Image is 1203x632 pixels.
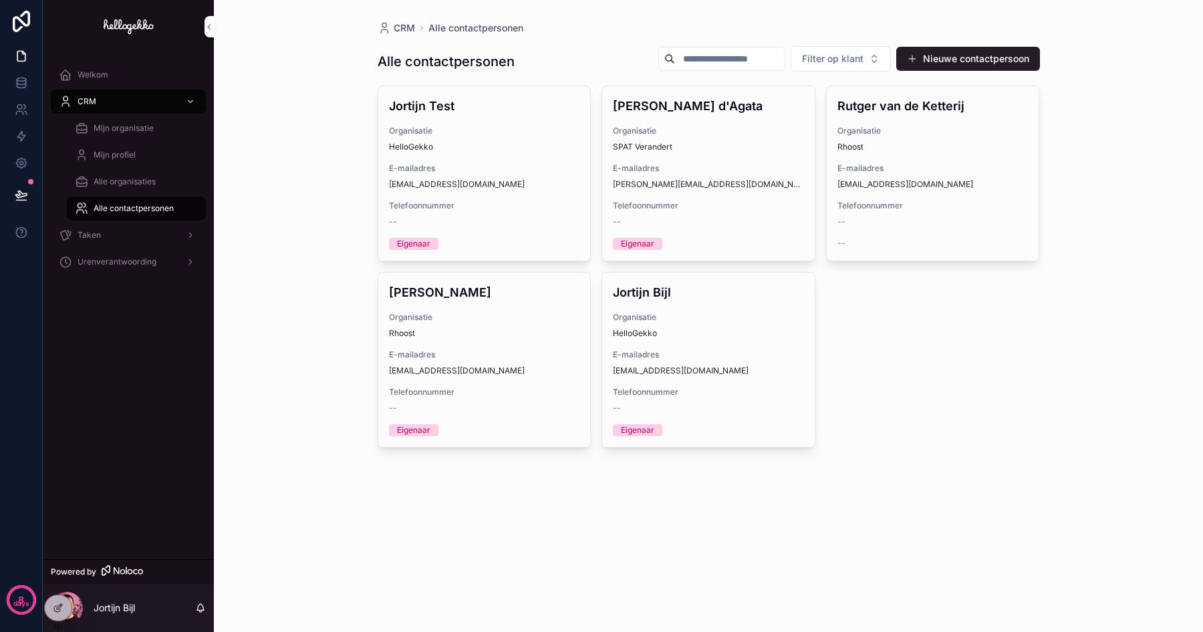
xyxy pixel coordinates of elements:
[428,21,523,35] a: Alle contactpersonen
[837,179,973,190] a: [EMAIL_ADDRESS][DOMAIN_NAME]
[613,179,804,190] a: [PERSON_NAME][EMAIL_ADDRESS][DOMAIN_NAME]
[613,216,621,227] span: --
[621,238,654,250] div: Eigenaar
[613,403,621,414] span: --
[613,163,804,174] span: E-mailadres
[837,238,845,249] span: --
[613,387,804,398] span: Telefoonnummer
[837,97,1029,115] h4: Rutger van de Ketterij
[397,238,430,250] div: Eigenaar
[94,176,156,187] span: Alle organisaties
[51,90,206,114] a: CRM
[94,203,174,214] span: Alle contactpersonen
[613,283,804,301] h4: Jortijn Bijl
[613,142,672,152] a: SPAT Verandert
[378,86,591,261] a: Jortijn TestOrganisatieHelloGekkoE-mailadres[EMAIL_ADDRESS][DOMAIN_NAME]Telefoonnummer--Eigenaar
[389,349,580,360] span: E-mailadres
[389,312,580,323] span: Organisatie
[389,200,580,211] span: Telefoonnummer
[389,142,433,152] a: HelloGekko
[613,200,804,211] span: Telefoonnummer
[389,163,580,174] span: E-mailadres
[802,52,863,65] span: Filter op klant
[394,21,415,35] span: CRM
[51,567,96,577] span: Powered by
[43,559,214,584] a: Powered by
[791,46,891,71] button: Select Button
[389,97,580,115] h4: Jortijn Test
[78,257,156,267] span: Urenverantwoording
[397,424,430,436] div: Eigenaar
[613,365,749,376] a: [EMAIL_ADDRESS][DOMAIN_NAME]
[378,272,591,448] a: [PERSON_NAME]OrganisatieRhoostE-mailadres[EMAIL_ADDRESS][DOMAIN_NAME]Telefoonnummer--Eigenaar
[826,86,1040,261] a: Rutger van de KetterijOrganisatieRhoostE-mailadres[EMAIL_ADDRESS][DOMAIN_NAME]Telefoonnummer----
[389,179,525,190] a: [EMAIL_ADDRESS][DOMAIN_NAME]
[389,328,415,339] a: Rhoost
[601,86,815,261] a: [PERSON_NAME] d'AgataOrganisatieSPAT VerandertE-mailadres[PERSON_NAME][EMAIL_ADDRESS][DOMAIN_NAME...
[43,53,214,291] div: scrollable content
[78,96,96,107] span: CRM
[378,21,415,35] a: CRM
[67,116,206,140] a: Mijn organisatie
[94,150,136,160] span: Mijn profiel
[837,200,1029,211] span: Telefoonnummer
[389,387,580,398] span: Telefoonnummer
[378,52,515,71] h1: Alle contactpersonen
[78,230,101,241] span: Taken
[389,365,525,376] a: [EMAIL_ADDRESS][DOMAIN_NAME]
[51,250,206,274] a: Urenverantwoording
[67,170,206,194] a: Alle organisaties
[94,601,135,615] p: Jortijn Bijl
[389,283,580,301] h4: [PERSON_NAME]
[613,312,804,323] span: Organisatie
[94,123,154,134] span: Mijn organisatie
[51,63,206,87] a: Welkom
[67,196,206,220] a: Alle contactpersonen
[613,349,804,360] span: E-mailadres
[389,403,397,414] span: --
[613,97,804,115] h4: [PERSON_NAME] d'Agata
[102,16,154,37] img: App logo
[837,163,1029,174] span: E-mailadres
[837,142,863,152] a: Rhoost
[13,599,29,609] p: days
[837,126,1029,136] span: Organisatie
[18,593,24,607] p: 8
[613,328,657,339] a: HelloGekko
[389,216,397,227] span: --
[51,223,206,247] a: Taken
[67,143,206,167] a: Mijn profiel
[837,216,845,227] span: --
[896,47,1040,71] button: Nieuwe contactpersoon
[613,126,804,136] span: Organisatie
[78,69,108,80] span: Welkom
[389,126,580,136] span: Organisatie
[621,424,654,436] div: Eigenaar
[601,272,815,448] a: Jortijn BijlOrganisatieHelloGekkoE-mailadres[EMAIL_ADDRESS][DOMAIN_NAME]Telefoonnummer--Eigenaar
